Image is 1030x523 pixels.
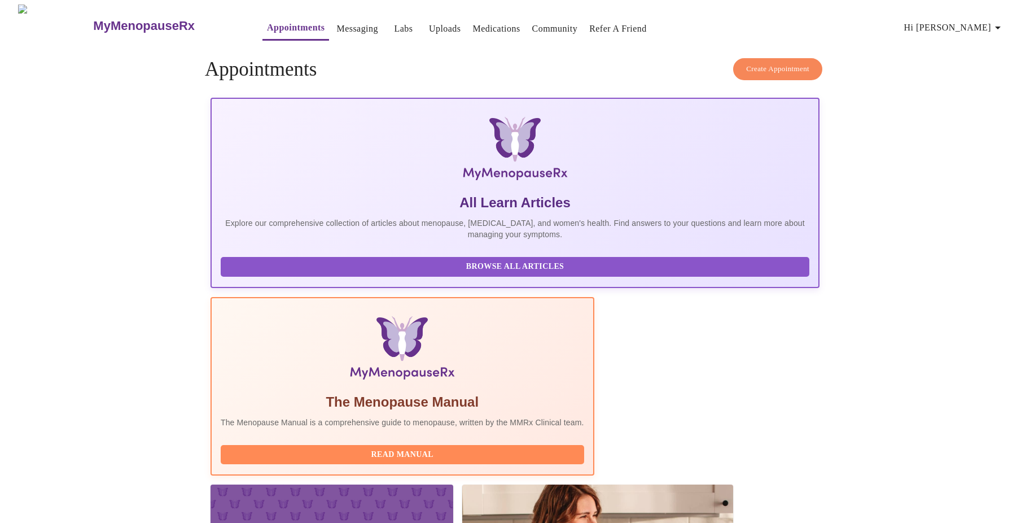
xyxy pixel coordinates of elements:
span: Browse All Articles [232,260,798,274]
img: Menopause Manual [278,316,526,384]
button: Medications [468,18,524,40]
a: Refer a Friend [589,21,647,37]
a: Read Manual [221,449,587,459]
button: Hi [PERSON_NAME] [900,16,1009,39]
a: Browse All Articles [221,261,812,271]
button: Uploads [424,18,466,40]
button: Appointments [262,16,329,41]
a: Messaging [336,21,378,37]
button: Read Manual [221,445,584,465]
h3: MyMenopauseRx [93,19,195,33]
a: Uploads [429,21,461,37]
h4: Appointments [205,58,825,81]
a: Labs [394,21,413,37]
button: Community [528,18,582,40]
img: MyMenopauseRx Logo [18,5,92,47]
h5: All Learn Articles [221,194,809,212]
button: Create Appointment [733,58,822,80]
a: MyMenopauseRx [92,6,240,46]
button: Messaging [332,18,382,40]
h5: The Menopause Manual [221,393,584,411]
button: Browse All Articles [221,257,809,277]
a: Medications [472,21,520,37]
p: The Menopause Manual is a comprehensive guide to menopause, written by the MMRx Clinical team. [221,417,584,428]
button: Labs [385,18,422,40]
p: Explore our comprehensive collection of articles about menopause, [MEDICAL_DATA], and women's hea... [221,217,809,240]
span: Read Manual [232,448,573,462]
span: Hi [PERSON_NAME] [904,20,1005,36]
img: MyMenopauseRx Logo [312,117,718,185]
a: Community [532,21,578,37]
a: Appointments [267,20,325,36]
button: Refer a Friend [585,18,651,40]
span: Create Appointment [746,63,809,76]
